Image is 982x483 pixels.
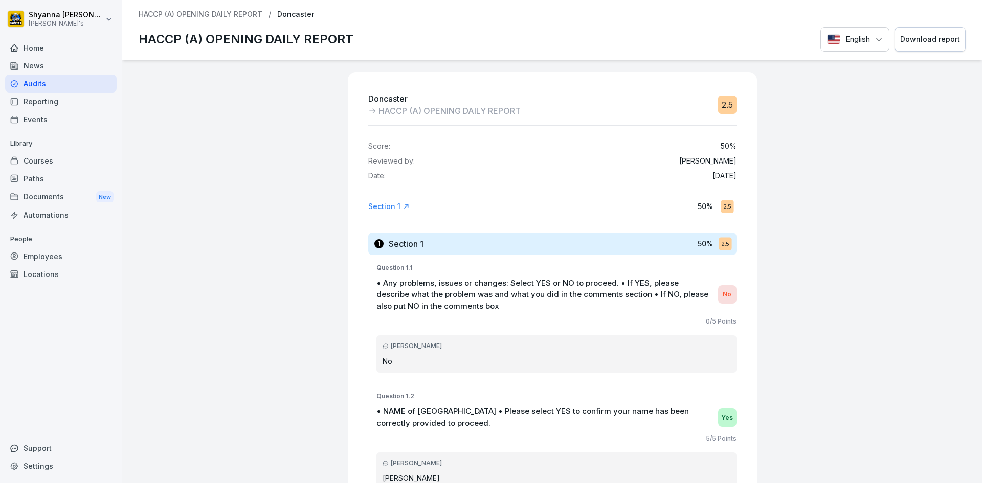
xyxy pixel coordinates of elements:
[5,135,117,152] p: Library
[712,172,736,180] p: [DATE]
[5,57,117,75] a: News
[376,278,713,312] p: • Any problems, issues or changes: Select YES or NO to proceed. • If YES, please describe what th...
[269,10,271,19] p: /
[5,247,117,265] a: Employees
[845,34,870,45] p: English
[900,34,960,45] div: Download report
[368,93,521,105] p: Doncaster
[374,239,384,248] div: 1
[376,263,736,272] p: Question 1.1
[698,238,713,249] p: 50 %
[5,206,117,224] a: Automations
[5,110,117,128] a: Events
[368,201,410,212] a: Section 1
[29,11,103,19] p: Shyanna [PERSON_NAME]
[5,39,117,57] a: Home
[698,201,713,212] p: 50 %
[718,408,736,427] div: Yes
[383,341,730,351] div: [PERSON_NAME]
[5,93,117,110] a: Reporting
[721,142,736,151] p: 50 %
[29,20,103,27] p: [PERSON_NAME]'s
[721,200,733,213] div: 2.5
[368,157,415,166] p: Reviewed by:
[277,10,314,19] p: Doncaster
[139,10,262,19] a: HACCP (A) OPENING DAILY REPORT
[706,317,736,326] p: 0 / 5 Points
[5,188,117,206] a: DocumentsNew
[5,75,117,93] a: Audits
[5,152,117,170] a: Courses
[827,34,840,44] img: English
[5,457,117,475] a: Settings
[718,285,736,304] div: No
[378,105,521,117] p: HACCP (A) OPENING DAILY REPORT
[368,172,386,180] p: Date:
[389,238,423,249] h3: Section 1
[376,392,736,401] p: Question 1.2
[895,27,966,52] button: Download report
[820,27,889,52] button: Language
[5,231,117,247] p: People
[383,458,730,468] div: [PERSON_NAME]
[96,191,114,203] div: New
[368,142,390,151] p: Score:
[139,30,353,49] p: HACCP (A) OPENING DAILY REPORT
[718,96,736,114] div: 2.5
[5,265,117,283] a: Locations
[719,237,731,250] div: 2.5
[706,434,736,443] p: 5 / 5 Points
[5,188,117,206] div: Documents
[376,406,713,429] p: • NAME of [GEOGRAPHIC_DATA] • Please select YES to confirm your name has been correctly provided ...
[679,157,736,166] p: [PERSON_NAME]
[5,439,117,457] div: Support
[5,170,117,188] a: Paths
[383,356,730,366] p: No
